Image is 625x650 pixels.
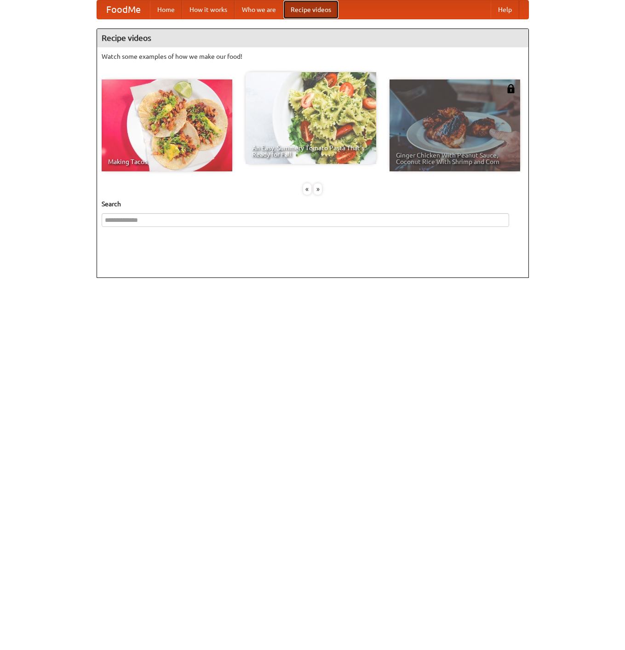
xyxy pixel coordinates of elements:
a: FoodMe [97,0,150,19]
div: « [303,183,311,195]
img: 483408.png [506,84,516,93]
a: Home [150,0,182,19]
div: » [314,183,322,195]
a: An Easy, Summery Tomato Pasta That's Ready for Fall [246,72,376,164]
a: Help [491,0,519,19]
a: Making Tacos [102,79,232,171]
a: Recipe videos [283,0,338,19]
p: Watch some examples of how we make our food! [102,52,524,61]
span: Making Tacos [108,158,226,165]
a: Who we are [235,0,283,19]
h5: Search [102,199,524,209]
a: How it works [182,0,235,19]
h4: Recipe videos [97,29,528,47]
span: An Easy, Summery Tomato Pasta That's Ready for Fall [252,145,370,158]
